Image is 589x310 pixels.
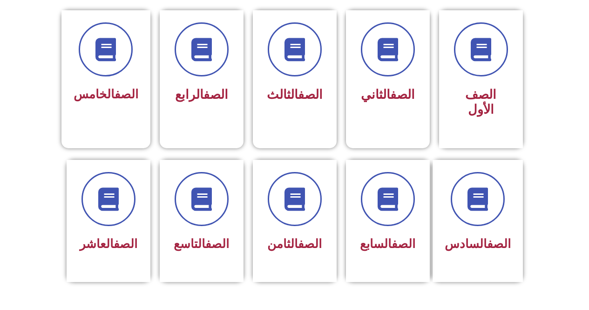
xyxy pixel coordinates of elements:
span: السابع [360,237,415,251]
a: الصف [298,87,323,102]
span: الصف الأول [465,87,496,117]
a: الصف [115,87,138,101]
span: السادس [445,237,511,251]
span: الرابع [175,87,228,102]
span: الخامس [74,87,138,101]
a: الصف [487,237,511,251]
span: التاسع [174,237,229,251]
a: الصف [203,87,228,102]
a: الصف [298,237,322,251]
span: الثاني [361,87,415,102]
a: الصف [392,237,415,251]
span: الثالث [267,87,323,102]
span: العاشر [80,237,137,251]
span: الثامن [267,237,322,251]
a: الصف [205,237,229,251]
a: الصف [390,87,415,102]
a: الصف [114,237,137,251]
